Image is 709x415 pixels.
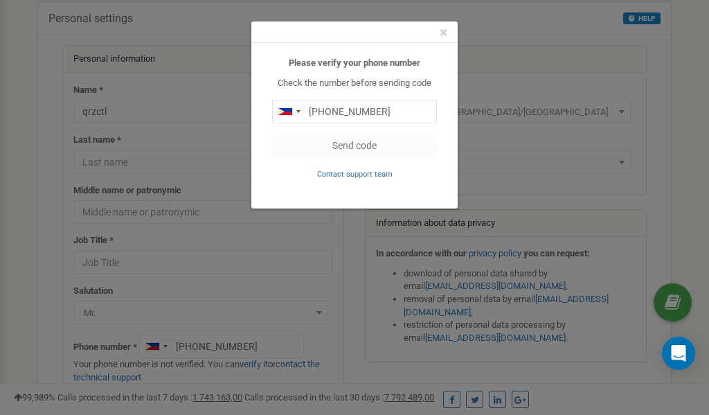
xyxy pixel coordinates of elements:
[440,26,447,40] button: Close
[317,168,393,179] a: Contact support team
[440,24,447,41] span: ×
[272,77,437,90] p: Check the number before sending code
[317,170,393,179] small: Contact support team
[273,100,305,123] div: Telephone country code
[272,100,437,123] input: 0905 123 4567
[272,134,437,157] button: Send code
[289,58,420,68] b: Please verify your phone number
[662,337,695,370] div: Open Intercom Messenger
